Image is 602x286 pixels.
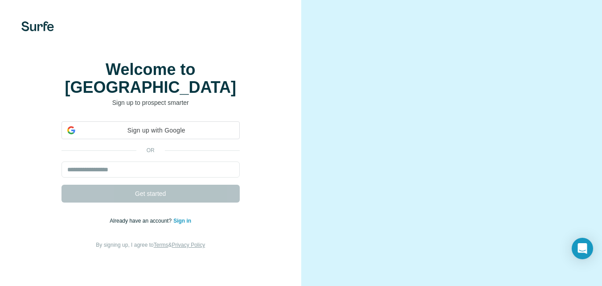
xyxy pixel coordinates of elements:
span: By signing up, I agree to & [96,242,205,248]
a: Terms [154,242,168,248]
p: Sign up to prospect smarter [61,98,240,107]
img: Surfe's logo [21,21,54,31]
a: Privacy Policy [172,242,205,248]
p: or [136,146,165,154]
div: Open Intercom Messenger [572,238,593,259]
h1: Welcome to [GEOGRAPHIC_DATA] [61,61,240,96]
div: Sign up with Google [61,121,240,139]
span: Sign up with Google [79,126,234,135]
span: Already have an account? [110,218,173,224]
a: Sign in [173,218,191,224]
